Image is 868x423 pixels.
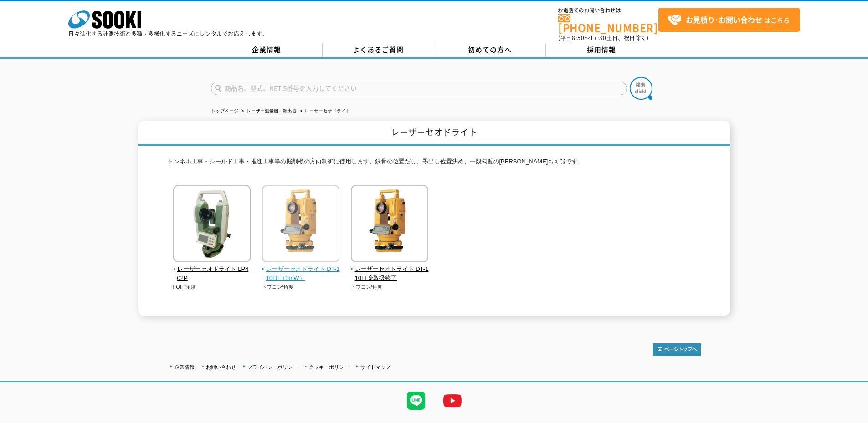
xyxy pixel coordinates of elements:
span: レーザーセオドライト LP402P [173,265,251,284]
a: [PHONE_NUMBER] [558,14,658,33]
a: 企業情報 [211,43,323,57]
span: 17:30 [590,34,606,42]
input: 商品名、型式、NETIS番号を入力してください [211,82,627,95]
span: はこちら [668,13,790,27]
a: サイトマップ [360,364,390,370]
a: プライバシーポリシー [247,364,298,370]
img: レーザーセオドライト DT-110LF（3mW） [262,185,339,265]
span: お電話でのお問い合わせは [558,8,658,13]
h1: レーザーセオドライト [138,121,730,146]
a: 採用情報 [546,43,657,57]
span: 8:50 [572,34,585,42]
span: レーザーセオドライト DT-110LF（3mW） [262,265,340,284]
a: トップページ [211,108,238,113]
strong: お見積り･お問い合わせ [686,14,762,25]
span: 初めての方へ [468,45,512,55]
p: FOIF/角度 [173,283,251,291]
a: クッキーポリシー [309,364,349,370]
p: 日々進化する計測技術と多種・多様化するニーズにレンタルでお応えします。 [68,31,268,36]
a: お見積り･お問い合わせはこちら [658,8,800,32]
a: お問い合わせ [206,364,236,370]
li: レーザーセオドライト [298,107,350,116]
p: トプコン/角度 [262,283,340,291]
img: LINE [398,382,434,419]
a: レーザーセオドライト DT-110LF※取扱終了 [351,256,429,283]
a: レーザー測量機・墨出器 [247,108,297,113]
span: (平日 ～ 土日、祝日除く) [558,34,648,42]
a: 初めての方へ [434,43,546,57]
img: btn_search.png [630,77,652,100]
img: レーザーセオドライト LP402P [173,185,251,265]
img: トップページへ [653,343,701,356]
p: トンネル工事・シールド工事・推進工事等の掘削機の方向制御に使用します。鉄骨の位置だし、墨出し位置決め、一般勾配の[PERSON_NAME]も可能です。 [168,157,701,171]
span: レーザーセオドライト DT-110LF※取扱終了 [351,265,429,284]
img: レーザーセオドライト DT-110LF※取扱終了 [351,185,428,265]
p: トプコン/角度 [351,283,429,291]
a: レーザーセオドライト DT-110LF（3mW） [262,256,340,283]
a: レーザーセオドライト LP402P [173,256,251,283]
a: よくあるご質問 [323,43,434,57]
a: 企業情報 [175,364,195,370]
img: YouTube [434,382,471,419]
